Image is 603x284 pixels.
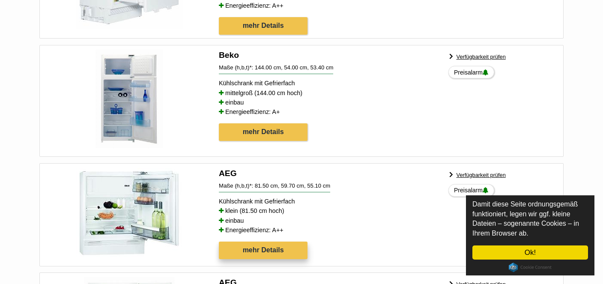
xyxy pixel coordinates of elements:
a: Preisalarm [448,184,494,197]
a: Verfügbarkeit prüfen [457,48,506,65]
li: mittelgroß (144.00 cm hoch) [219,88,442,98]
a: Preisalarm [448,66,494,78]
img: AEG SFB58221AF Kühlschrank mit Gefrierfach - klein - einbau [76,168,183,258]
span: 54.00 cm, [284,64,309,71]
h4: AEG [219,168,442,179]
a: mehr Details [219,17,307,35]
span: 59.70 cm, [281,182,306,189]
li: Energieeffizienz: A++ [219,225,442,235]
li: Energieeffizienz: A++ [219,1,442,10]
span: 53.40 cm [310,64,334,71]
a: mehr Details [219,242,307,260]
a: mehr Details [219,123,307,141]
a: Verfügbarkeit prüfen [457,167,506,183]
li: einbau [219,216,442,225]
a: Beko Maße (h,b,t)*: 144.00 cm, 54.00 cm, 53.40 cm [219,50,442,74]
h4: Beko [219,50,442,61]
span: 144.00 cm, [255,64,283,71]
span: 55.10 cm [307,182,330,189]
li: einbau [219,98,442,107]
a: Ok! [472,245,588,260]
div: Maße (h,b,t)*: [219,64,333,74]
div: Maße (h,b,t)*: [219,182,330,192]
a: Cookie Consent plugin for the EU cookie law [509,263,552,272]
span: 81.50 cm, [255,182,280,189]
p: Damit diese Seite ordnungsgemäß funktioniert, legen wir ggf. kleine Dateien – sogenannte Cookies ... [472,200,588,238]
div: Kühlschrank mit Gefrierfach [219,197,442,206]
li: Energieeffizienz: A+ [219,107,442,117]
img: Beko RBI 6301 Kühlschrank mit Gefrierfach - mittelgroß - einbau [96,50,163,148]
a: AEG Maße (h,b,t)*: 81.50 cm, 59.70 cm, 55.10 cm [219,168,442,192]
div: Kühlschrank mit Gefrierfach [219,78,442,88]
li: klein (81.50 cm hoch) [219,206,442,215]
